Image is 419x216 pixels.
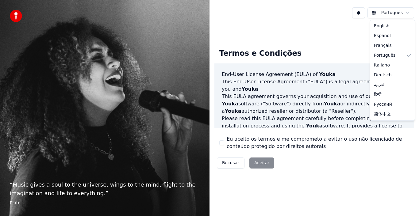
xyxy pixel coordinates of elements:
span: Deutsch [374,72,392,78]
span: 简体中文 [374,111,391,117]
span: Português [374,52,395,59]
span: Italiano [374,62,390,68]
span: العربية [374,82,386,88]
span: Русский [374,101,392,108]
span: Français [374,43,392,49]
span: English [374,23,390,29]
span: हिन्दी [374,92,381,98]
span: Español [374,33,391,39]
